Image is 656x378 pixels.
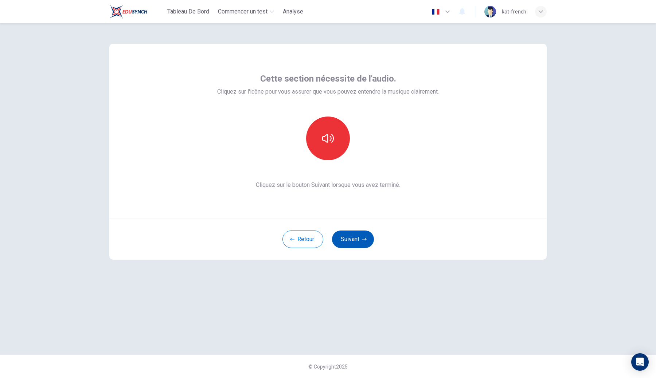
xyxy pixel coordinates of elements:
[484,6,496,17] img: Profile picture
[431,9,440,15] img: fr
[332,231,374,248] button: Suivant
[164,5,212,18] button: Tableau de bord
[167,7,209,16] span: Tableau de bord
[283,7,303,16] span: Analyse
[308,364,348,370] span: © Copyright 2025
[109,4,148,19] img: EduSynch logo
[218,7,268,16] span: Commencer un test
[280,5,306,18] button: Analyse
[217,181,439,189] span: Cliquez sur le bouton Suivant lorsque vous avez terminé.
[217,87,439,96] span: Cliquez sur l'icône pour vous assurer que vous pouvez entendre la musique clairement.
[282,231,323,248] button: Retour
[502,7,526,16] div: kat-french
[631,353,649,371] div: Open Intercom Messenger
[260,73,396,84] span: Cette section nécessite de l'audio.
[215,5,277,18] button: Commencer un test
[109,4,164,19] a: EduSynch logo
